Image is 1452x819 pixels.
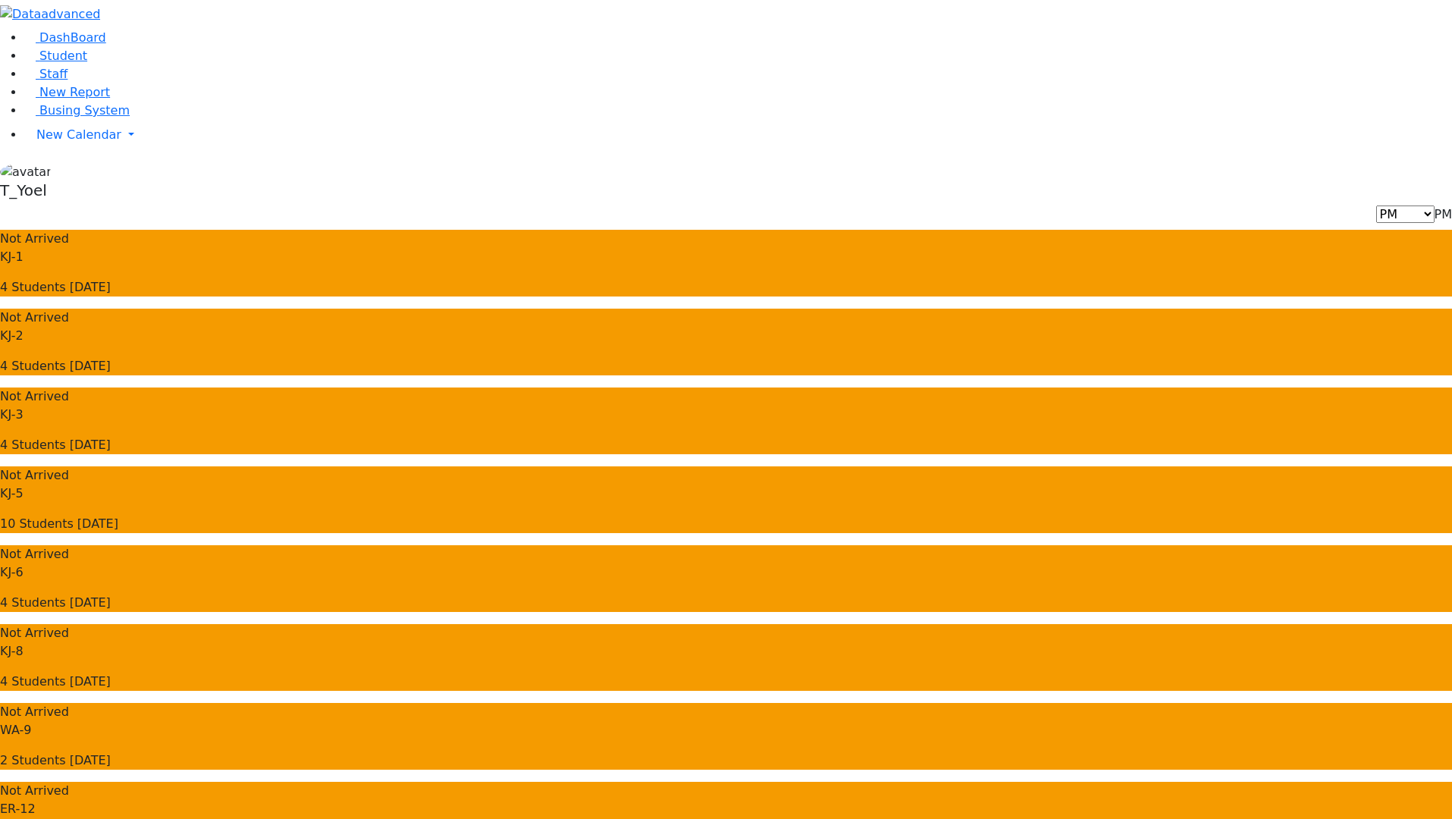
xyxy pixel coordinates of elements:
[1435,207,1452,221] span: PM
[36,127,121,142] span: New Calendar
[24,67,68,81] a: Staff
[39,103,130,118] span: Busing System
[24,120,1452,150] a: New Calendar
[24,103,130,118] a: Busing System
[24,49,87,63] a: Student
[39,67,68,81] span: Staff
[39,30,106,45] span: DashBoard
[39,49,87,63] span: Student
[24,30,106,45] a: DashBoard
[24,85,110,99] a: New Report
[39,85,110,99] span: New Report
